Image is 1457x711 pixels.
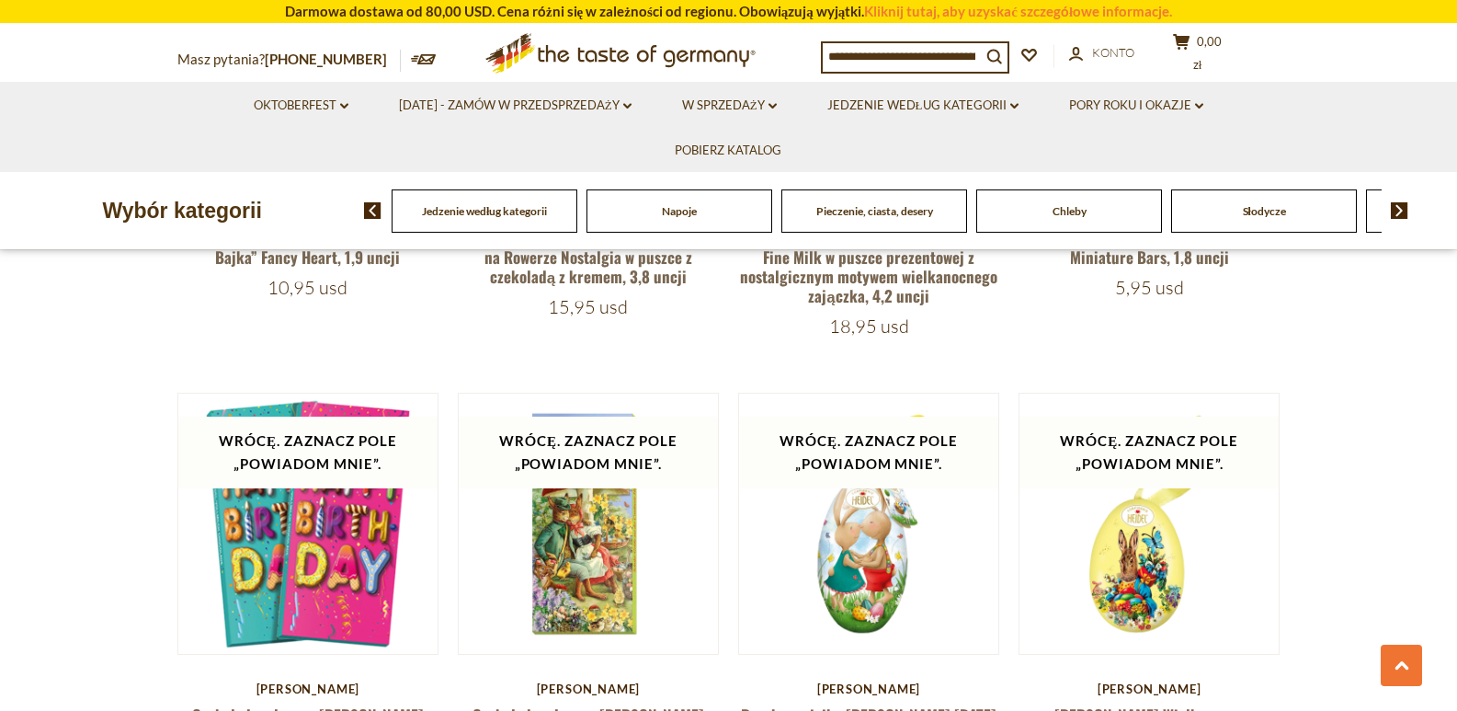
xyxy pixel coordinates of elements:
a: Pobierz katalog [675,141,781,161]
font: Pory roku i okazje [1069,97,1191,112]
font: [PERSON_NAME] [256,682,360,696]
font: [PERSON_NAME] [1098,682,1201,696]
img: poprzednia strzałka [364,202,381,219]
font: [DATE] - ZAMÓW W PRZEDSPRZEDAŻY [399,97,620,112]
img: Heidel [178,394,438,654]
a: Napoje [662,204,697,218]
a: Pory roku i okazje [1069,96,1203,116]
a: Czekoladki mleczne [PERSON_NAME] Fine Milk w puszce prezentowej z nostalgicznym motywem wielkanoc... [740,225,997,307]
font: [PERSON_NAME] [537,682,641,696]
a: Kliknij tutaj, aby uzyskać szczegółowe informacje. [864,3,1172,19]
font: 5,95 USD [1115,276,1184,299]
font: Oktoberfest [254,97,336,112]
a: Konto [1069,43,1134,63]
font: 0,00 zł [1193,34,1222,72]
img: Heidel [1019,394,1280,654]
a: Jedzenie według kategorii [827,96,1019,116]
font: 15,95 USD [548,295,628,318]
img: Heidel [739,394,999,654]
font: Wybór kategorii [102,199,261,223]
font: W sprzedaży [682,97,765,112]
a: Chleby [1053,204,1087,218]
font: Konto [1092,45,1134,60]
font: 18,95 USD [829,315,909,338]
a: [PERSON_NAME] Wielkanocny Zajączek na Rowerze Nostalgia w puszce z czekoladą z kremem, 3,8 uncji [463,225,713,288]
img: następna strzałka [1391,202,1408,219]
font: 10,95 USD [267,276,347,299]
a: Oktoberfest [254,96,348,116]
font: Pobierz katalog [675,143,781,157]
font: Jedzenie według kategorii [827,97,1007,112]
a: Jedzenie według kategorii [422,204,547,218]
a: [PHONE_NUMBER] [265,51,387,67]
font: Darmowa dostawa od 80,00 USD. Cena różni się w zależności od regionu. Obowiązują wyjątki. [285,3,864,19]
font: [PERSON_NAME] [817,682,921,696]
button: 0,00 zł [1170,33,1225,79]
a: [DATE] - ZAMÓW W PRZEDSPRZEDAŻY [399,96,632,116]
a: Słodycze [1243,204,1286,218]
a: W sprzedaży [682,96,777,116]
font: Masz pytania? [177,51,265,67]
a: Pieczenie, ciasta, desery [816,204,933,218]
img: Heidel [459,394,719,654]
